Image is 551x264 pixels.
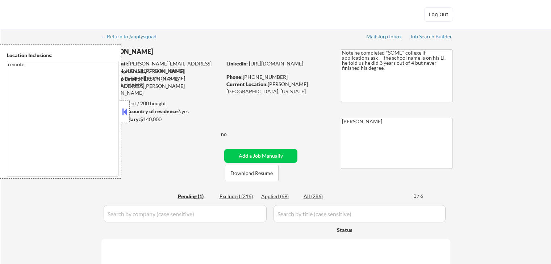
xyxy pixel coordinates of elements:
strong: Can work in country of residence?: [101,108,181,114]
a: [URL][DOMAIN_NAME] [249,60,303,67]
strong: LinkedIn: [226,60,248,67]
a: Mailslurp Inbox [366,34,402,41]
div: Location Inclusions: [7,52,118,59]
strong: Phone: [226,74,243,80]
div: 1 / 6 [413,192,430,200]
div: [PERSON_NAME] [101,47,250,56]
div: no [221,131,242,138]
div: All (286) [304,193,340,200]
button: Download Resume [225,165,279,181]
input: Search by company (case sensitive) [104,205,267,222]
a: ← Return to /applysquad [101,34,163,41]
div: yes [101,108,220,115]
div: [PERSON_NAME][EMAIL_ADDRESS][PERSON_NAME][DOMAIN_NAME] [101,75,222,97]
button: Add a Job Manually [224,149,297,163]
a: Job Search Builder [410,34,452,41]
div: Excluded (216) [220,193,256,200]
strong: Current Location: [226,81,268,87]
div: ← Return to /applysquad [101,34,163,39]
div: Pending (1) [178,193,214,200]
div: [PERSON_NAME][EMAIL_ADDRESS][PERSON_NAME][DOMAIN_NAME] [102,68,222,89]
div: $140,000 [101,116,222,123]
div: Mailslurp Inbox [366,34,402,39]
div: 69 sent / 200 bought [101,100,222,107]
button: Log Out [424,7,453,22]
div: [PHONE_NUMBER] [226,73,329,81]
div: Status [337,223,399,236]
div: [PERSON_NAME][EMAIL_ADDRESS][PERSON_NAME][DOMAIN_NAME] [102,60,222,74]
div: [PERSON_NAME][GEOGRAPHIC_DATA], [US_STATE] [226,81,329,95]
input: Search by title (case sensitive) [274,205,446,222]
div: Job Search Builder [410,34,452,39]
div: Applied (69) [261,193,297,200]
